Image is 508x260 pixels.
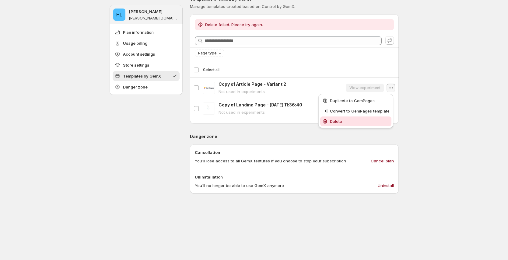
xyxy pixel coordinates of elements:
button: Plan information [113,27,180,37]
span: Templates by GemX [123,73,161,79]
span: Uninstall [378,182,394,189]
span: Page type [198,51,217,56]
span: Account settings [123,51,155,57]
span: Manage templates created based on Control by GemX. [190,4,295,9]
button: Templates by GemX [113,71,180,81]
p: [PERSON_NAME][DOMAIN_NAME] [129,16,179,21]
span: Hugh Le [113,9,125,21]
text: HL [116,12,122,18]
span: Select all [203,68,219,72]
span: Delete [330,119,342,124]
p: You'll lose access to all GemX features if you choose to stop your subscription [195,158,346,164]
button: Uninstall [374,181,398,190]
span: Cancel plan [371,158,394,164]
span: Store settings [123,62,149,68]
img: Copy of Article Page - Variant 2 [203,82,215,94]
span: Plan information [123,29,154,35]
button: Account settings [113,49,180,59]
button: Store settings [113,60,180,70]
button: Usage billing [113,38,180,48]
span: Usage billing [123,40,147,46]
span: Delete failed. Please try again. [205,22,263,27]
p: Danger zone [190,133,399,140]
p: Copy of Article Page - Variant 2 [219,81,286,87]
span: Duplicate to GemPages [330,98,375,103]
button: Danger zone [113,82,180,92]
p: Copy of Landing Page - [DATE] 11:36:40 [219,102,302,108]
img: Copy of Landing Page - May 30, 11:36:40 [203,102,215,115]
button: Page type [195,50,224,57]
p: You'll no longer be able to use GemX anymore [195,182,284,189]
span: Danger zone [123,84,148,90]
p: [PERSON_NAME] [129,9,163,15]
button: Cancel plan [367,156,398,166]
span: Convert to GemPages template [330,109,390,113]
p: Cancellation [195,149,394,155]
p: Not used in experiments [219,109,302,115]
p: Not used in experiments [219,88,286,95]
p: Uninstallation [195,174,394,180]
